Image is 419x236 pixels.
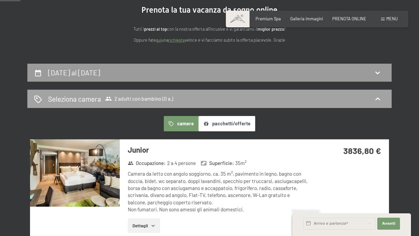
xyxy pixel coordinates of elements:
p: Oppure fate una veloce e vi facciamo subito la offerta piacevole. Grazie [76,37,343,43]
button: pacchetti/offerte [198,116,255,131]
a: Premium Spa [256,16,281,21]
a: quì [156,37,161,43]
strong: prezzi al top [144,26,167,32]
img: mss_renderimg.php [30,139,120,207]
span: 2 adulti con bambino (0 a.) [105,95,173,102]
span: 2 a 4 persone [167,160,196,167]
strong: Superficie : [201,160,234,167]
button: Avanti [377,218,400,230]
p: Tutti i con la nostra offerta all'incusive e vi garantiamo il ! [76,26,343,32]
h2: Seleziona camera [48,94,101,104]
h3: Junior [128,145,308,155]
span: Richiesta express [292,209,320,213]
div: Camera da letto con angolo soggiorno, ca. 35 m², pavimento in legno, bagno con doccia, bidet, wc ... [128,170,308,213]
span: 35 m² [235,160,247,167]
button: camere [164,116,198,131]
a: richiesta [168,37,185,43]
button: Dettagli [128,218,160,233]
span: Avanti [382,221,395,226]
strong: miglior prezzo [258,26,284,32]
span: Prenota la tua vacanza da sogno online [141,5,278,15]
strong: Occupazione : [128,160,166,167]
h2: [DATE] al [DATE] [48,68,100,77]
span: Menu [386,16,398,21]
a: Galleria immagini [290,16,323,21]
strong: 3836,80 € [343,145,381,156]
a: PRENOTA ONLINE [332,16,366,21]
